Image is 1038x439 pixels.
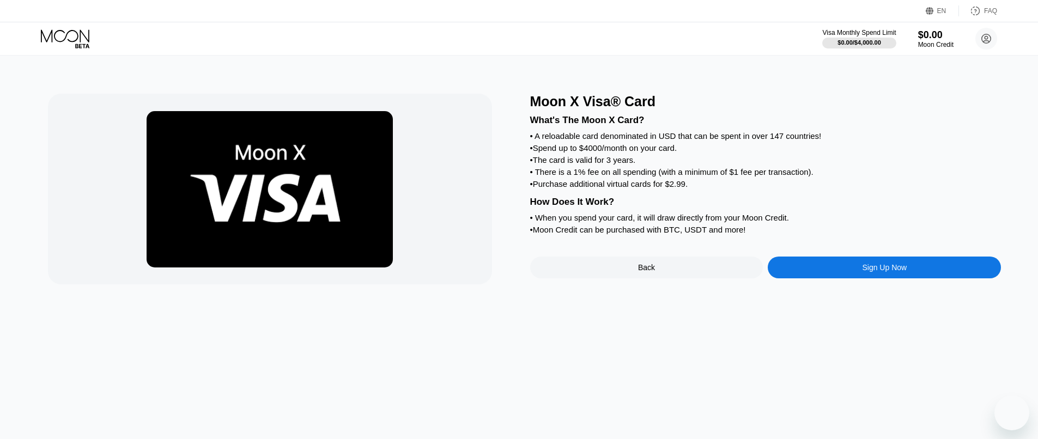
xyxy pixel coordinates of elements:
[530,213,1001,222] div: • When you spend your card, it will draw directly from your Moon Credit.
[530,155,1001,164] div: • The card is valid for 3 years.
[530,143,1001,153] div: • Spend up to $4000/month on your card.
[994,395,1029,430] iframe: Button to launch messaging window
[837,39,881,46] div: $0.00 / $4,000.00
[768,257,1001,278] div: Sign Up Now
[918,29,954,48] div: $0.00Moon Credit
[959,5,997,16] div: FAQ
[984,7,997,15] div: FAQ
[530,257,763,278] div: Back
[530,167,1001,176] div: • There is a 1% fee on all spending (with a minimum of $1 fee per transaction).
[926,5,959,16] div: EN
[918,29,954,41] div: $0.00
[530,94,1001,109] div: Moon X Visa® Card
[530,197,1001,208] div: How Does It Work?
[918,41,954,48] div: Moon Credit
[530,115,1001,126] div: What's The Moon X Card?
[530,131,1001,141] div: • A reloadable card denominated in USD that can be spent in over 147 countries!
[530,225,1001,234] div: • Moon Credit can be purchased with BTC, USDT and more!
[638,263,655,272] div: Back
[937,7,946,15] div: EN
[822,29,896,36] div: Visa Monthly Spend Limit
[862,263,907,272] div: Sign Up Now
[822,29,896,48] div: Visa Monthly Spend Limit$0.00/$4,000.00
[530,179,1001,188] div: • Purchase additional virtual cards for $2.99.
